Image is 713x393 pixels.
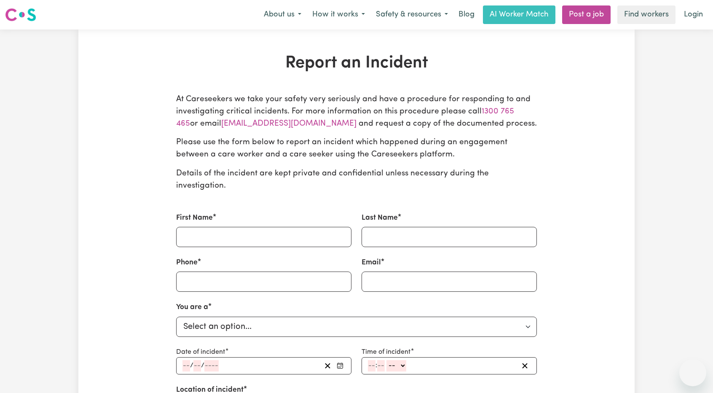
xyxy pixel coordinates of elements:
[362,213,398,223] label: Last Name
[562,5,611,24] a: Post a job
[176,347,225,357] label: Date of incident
[201,362,204,369] span: /
[176,94,537,130] p: At Careseekers we take your safety very seriously and have a procedure for responding to and inve...
[193,360,201,371] input: --
[321,360,334,371] button: Reset date
[362,347,410,357] label: Time of incident
[258,6,307,24] button: About us
[176,108,514,128] a: 1300 765 465
[307,6,370,24] button: How it works
[221,120,356,128] a: [EMAIL_ADDRESS][DOMAIN_NAME]
[362,257,381,268] label: Email
[204,360,219,371] input: ----
[5,7,36,22] img: Careseekers logo
[679,5,708,24] a: Login
[617,5,675,24] a: Find workers
[182,360,190,371] input: --
[334,360,346,371] button: Enter the date of the incident
[176,257,198,268] label: Phone
[176,213,213,223] label: First Name
[377,360,385,371] input: --
[190,362,193,369] span: /
[453,5,480,24] a: Blog
[483,5,555,24] a: AI Worker Match
[176,302,208,313] label: You are a
[679,359,706,386] iframe: Button to launch messaging window
[370,6,453,24] button: Safety & resources
[176,168,537,192] p: Details of the incident are kept private and confidential unless necessary during the investigation.
[176,137,537,161] p: Please use the form below to report an incident which happened during an engagement between a car...
[375,362,377,369] span: :
[5,5,36,24] a: Careseekers logo
[176,53,537,73] h1: Report an Incident
[368,360,375,371] input: --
